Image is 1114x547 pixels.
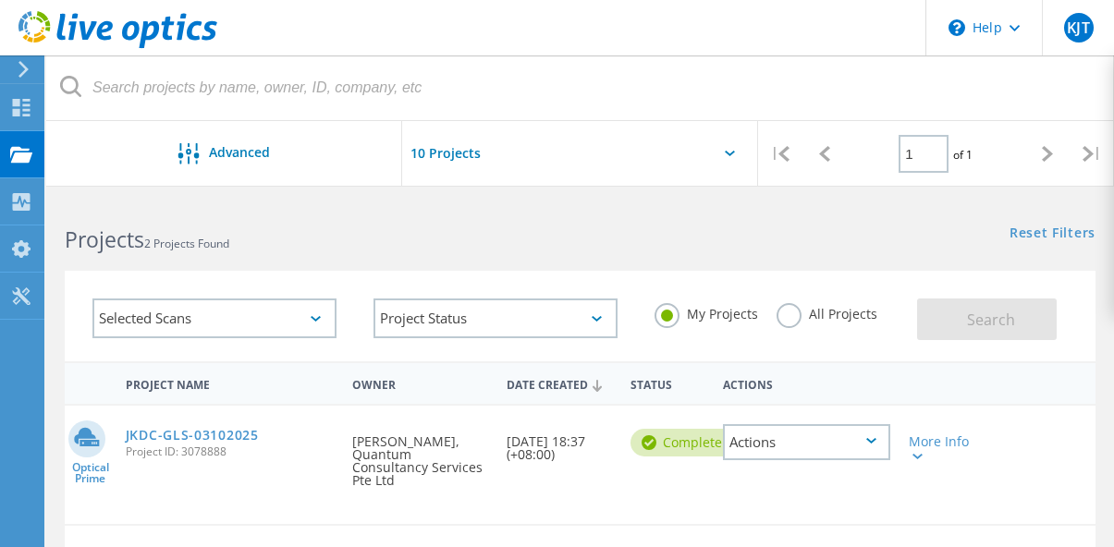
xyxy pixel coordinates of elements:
[777,303,877,321] label: All Projects
[497,406,621,480] div: [DATE] 18:37 (+08:00)
[723,424,890,460] div: Actions
[655,303,758,321] label: My Projects
[714,366,900,400] div: Actions
[953,147,973,163] span: of 1
[126,446,334,457] span: Project ID: 3078888
[18,39,217,52] a: Live Optics Dashboard
[343,366,497,400] div: Owner
[630,429,741,456] div: Complete
[1010,226,1096,242] a: Reset Filters
[1070,121,1114,187] div: |
[949,19,965,36] svg: \n
[621,366,714,400] div: Status
[758,121,802,187] div: |
[967,310,1015,330] span: Search
[92,298,337,338] div: Selected Scans
[65,462,116,484] span: Optical Prime
[126,429,259,442] a: JKDC-GLS-03102025
[909,435,973,461] div: More Info
[373,298,618,338] div: Project Status
[497,366,621,401] div: Date Created
[209,146,270,159] span: Advanced
[917,298,1057,340] button: Search
[343,406,497,505] div: [PERSON_NAME], Quantum Consultancy Services Pte Ltd
[1067,20,1089,35] span: KJT
[144,236,229,251] span: 2 Projects Found
[116,366,343,400] div: Project Name
[65,225,144,254] b: Projects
